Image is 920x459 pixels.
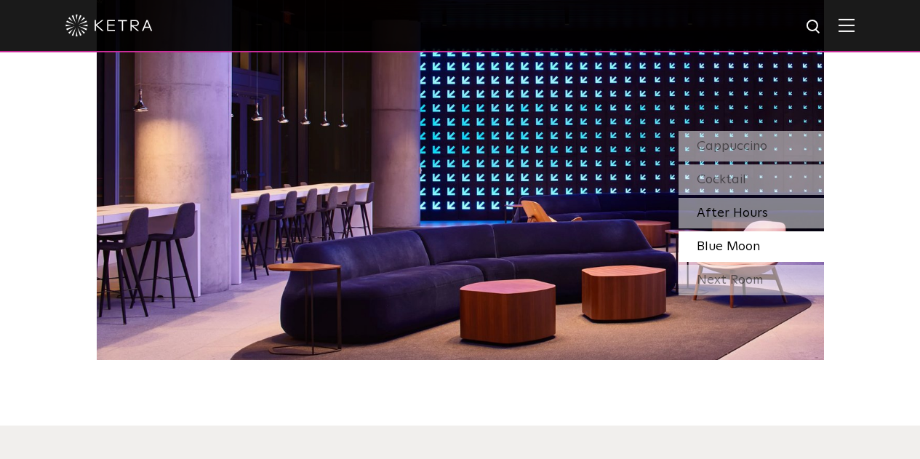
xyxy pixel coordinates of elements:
div: Next Room [679,265,824,295]
span: After Hours [697,207,768,220]
img: ketra-logo-2019-white [65,15,153,36]
span: Blue Moon [697,240,760,253]
img: Hamburger%20Nav.svg [839,18,855,32]
img: search icon [805,18,823,36]
span: Cappuccino [697,140,767,153]
span: Cocktail [697,173,746,186]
